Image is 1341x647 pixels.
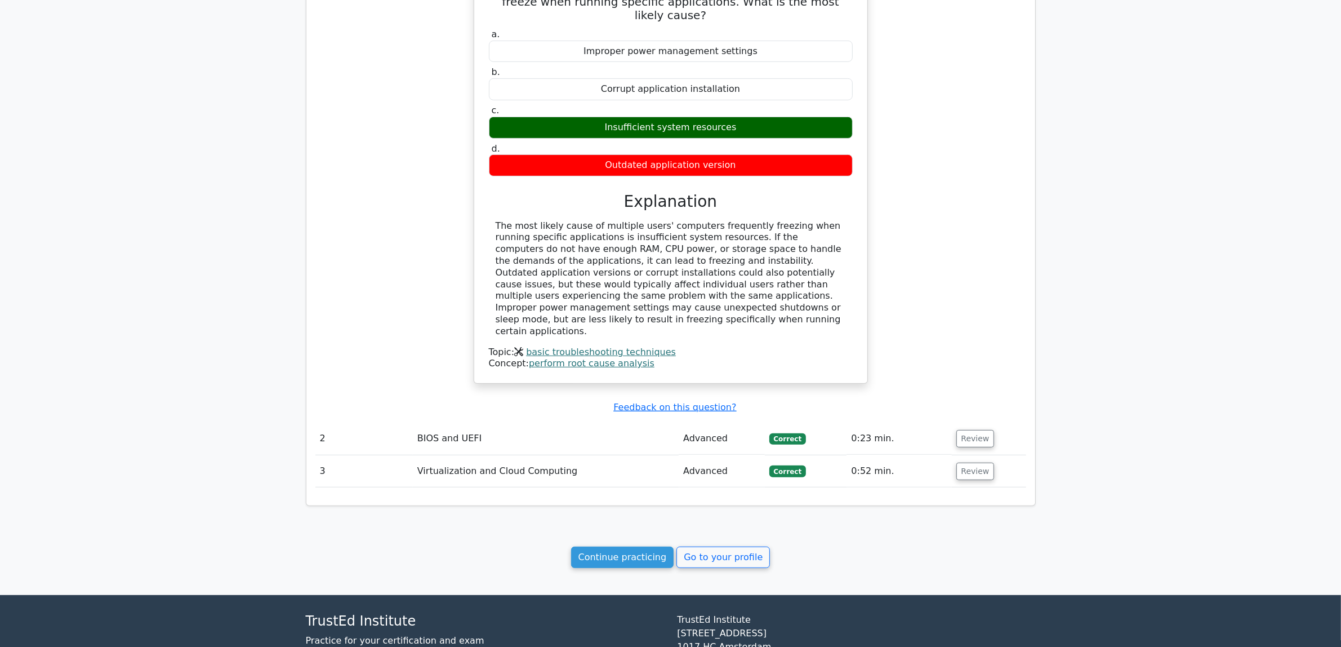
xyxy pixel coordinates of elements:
td: 2 [315,423,413,455]
a: basic troubleshooting techniques [526,347,676,357]
a: Practice for your certification and exam [306,635,484,646]
span: Correct [769,466,806,477]
div: Outdated application version [489,154,853,176]
div: Concept: [489,358,853,370]
td: Advanced [679,423,765,455]
a: Go to your profile [676,547,770,568]
span: a. [492,29,500,39]
a: Feedback on this question? [613,402,736,413]
a: Continue practicing [571,547,674,568]
h3: Explanation [496,192,846,211]
a: perform root cause analysis [529,358,654,369]
div: The most likely cause of multiple users' computers frequently freezing when running specific appl... [496,220,846,338]
td: 0:23 min. [847,423,951,455]
td: Advanced [679,455,765,488]
div: Improper power management settings [489,41,853,63]
div: Topic: [489,347,853,358]
h4: TrustEd Institute [306,613,664,630]
td: 3 [315,455,413,488]
button: Review [956,430,995,447]
span: c. [492,105,500,116]
span: b. [492,67,500,77]
td: 0:52 min. [847,455,951,488]
button: Review [956,463,995,480]
td: Virtualization and Cloud Computing [413,455,679,488]
div: Insufficient system resources [489,117,853,139]
td: BIOS and UEFI [413,423,679,455]
div: Corrupt application installation [489,78,853,100]
span: d. [492,143,500,154]
span: Correct [769,433,806,445]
